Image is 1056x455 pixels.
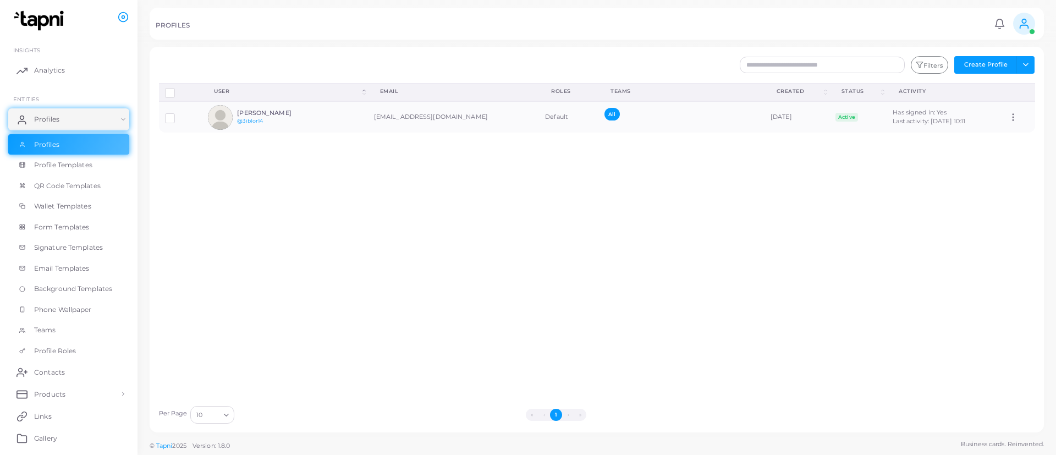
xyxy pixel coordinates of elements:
span: Has signed in: Yes [893,108,947,116]
span: Analytics [34,65,65,75]
td: [DATE] [765,101,829,133]
a: Tapni [156,442,173,449]
a: Signature Templates [8,237,129,258]
div: Search for option [190,406,234,424]
div: Teams [610,87,752,95]
h6: [PERSON_NAME] [237,109,318,117]
div: Status [842,87,879,95]
span: Profiles [34,114,59,124]
span: Teams [34,325,56,335]
div: Created [777,87,822,95]
th: Row-selection [159,83,202,101]
span: Signature Templates [34,243,103,253]
span: ENTITIES [13,96,39,102]
span: Business cards. Reinvented. [961,440,1044,449]
img: avatar [208,105,233,130]
a: Contacts [8,361,129,383]
img: logo [10,10,71,31]
a: Teams [8,320,129,341]
ul: Pagination [237,409,875,421]
span: Active [835,113,859,122]
td: [EMAIL_ADDRESS][DOMAIN_NAME] [368,101,539,133]
span: Profile Templates [34,160,92,170]
a: Links [8,405,129,427]
span: All [604,108,619,120]
a: Email Templates [8,258,129,279]
span: Links [34,412,52,421]
span: Version: 1.8.0 [193,442,230,449]
span: Profiles [34,140,59,150]
label: Per Page [159,409,188,418]
span: 2025 [172,441,186,451]
a: Profile Roles [8,341,129,361]
span: 10 [196,409,202,421]
span: Profile Roles [34,346,76,356]
a: QR Code Templates [8,176,129,196]
span: INSIGHTS [13,47,40,53]
th: Action [1002,83,1035,101]
a: Phone Wallpaper [8,299,129,320]
div: User [214,87,360,95]
div: Roles [551,87,586,95]
span: Gallery [34,434,57,443]
td: Default [539,101,598,133]
a: Profile Templates [8,155,129,176]
h5: PROFILES [156,21,190,29]
span: © [150,441,230,451]
span: Products [34,390,65,399]
span: Background Templates [34,284,112,294]
span: Phone Wallpaper [34,305,92,315]
span: Email Templates [34,264,90,273]
button: Go to page 1 [550,409,562,421]
span: Wallet Templates [34,201,91,211]
span: QR Code Templates [34,181,101,191]
button: Create Profile [954,56,1017,74]
span: Form Templates [34,222,90,232]
a: Wallet Templates [8,196,129,217]
span: Contacts [34,368,65,377]
a: @3iblor14 [237,118,263,124]
a: Gallery [8,427,129,449]
span: Last activity: [DATE] 10:11 [893,117,965,125]
a: Background Templates [8,278,129,299]
button: Filters [911,56,948,74]
a: Profiles [8,108,129,130]
a: Analytics [8,59,129,81]
input: Search for option [204,409,219,421]
a: Profiles [8,134,129,155]
div: Email [380,87,527,95]
a: Form Templates [8,217,129,238]
a: Products [8,383,129,405]
div: activity [899,87,989,95]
